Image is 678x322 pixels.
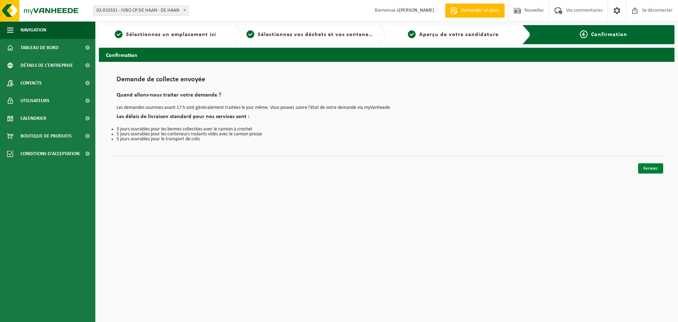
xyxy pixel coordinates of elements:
[117,131,262,137] font: 5 jours ouvrables pour les conteneurs roulants vidés avec le camion presse
[102,30,229,39] a: 1Sélectionnez un emplacement ici
[117,136,200,142] font: 5 jours ouvrables pour le transport de colis
[20,81,42,86] font: Contacts
[375,8,399,13] font: Bienvenue à
[390,30,517,39] a: 3Aperçu de votre candidature
[94,6,188,16] span: 02-010331 - IVBO CP DE HAAN - DE HAAN
[20,28,46,33] font: Navigation
[582,32,585,37] font: 4
[410,32,414,37] font: 3
[591,32,627,37] font: Confirmation
[399,8,434,13] font: [PERSON_NAME]
[117,127,252,132] font: 3 jours ouvrables pour les bennes collectées avec le camion à crochet
[20,45,59,51] font: Tableau de bord
[117,32,120,37] font: 1
[20,98,49,104] font: Utilisateurs
[20,116,46,121] font: Calendrier
[117,105,391,110] font: Les demandes soumises avant 17 h sont généralement traitées le jour même. Vous pouvez suivre l'ét...
[93,5,189,16] span: 02-010331 - IVBO CP DE HAAN - DE HAAN
[246,30,373,39] a: 2Sélectionnez vos déchets et vos conteneurs
[126,32,216,37] font: Sélectionnez un emplacement ici
[20,63,73,68] font: Détails de l'entreprise
[566,8,602,13] font: Vos commentaires
[461,8,499,13] font: Demander un devis
[117,114,249,119] font: Les délais de livraison standard pour nos services sont :
[642,8,673,13] font: Se déconnecter
[258,32,377,37] font: Sélectionnez vos déchets et vos conteneurs
[106,53,137,58] font: Confirmation
[20,134,72,139] font: Boutique de produits
[643,166,658,171] font: Fermer
[117,92,221,98] font: Quand allons-nous traiter votre demande ?
[638,163,663,174] a: Fermer
[20,151,79,157] font: Conditions d'acceptation
[445,4,505,18] a: Demander un devis
[117,76,205,83] font: Demande de collecte envoyée
[524,8,543,13] font: Nouvelles
[419,32,499,37] font: Aperçu de votre candidature
[96,8,179,13] font: 02-010331 - IVBO CP DE HAAN - DE HAAN
[249,32,252,37] font: 2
